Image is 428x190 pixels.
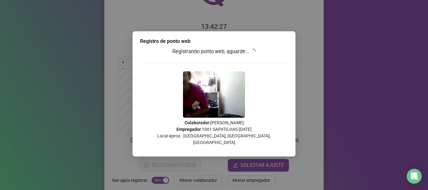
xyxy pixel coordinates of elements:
[140,38,288,45] div: Registro de ponto web
[140,120,288,146] p: : [PERSON_NAME] : 1001 SAPATILHAS [DATE] Local aprox.: [GEOGRAPHIC_DATA], [GEOGRAPHIC_DATA], [GEO...
[176,127,201,132] strong: Empregador
[183,71,245,118] img: 2Q==
[250,49,256,54] span: loading
[140,48,288,56] h3: Registrando ponto web, aguarde...
[185,120,209,125] strong: Colaborador
[407,169,422,184] div: Open Intercom Messenger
